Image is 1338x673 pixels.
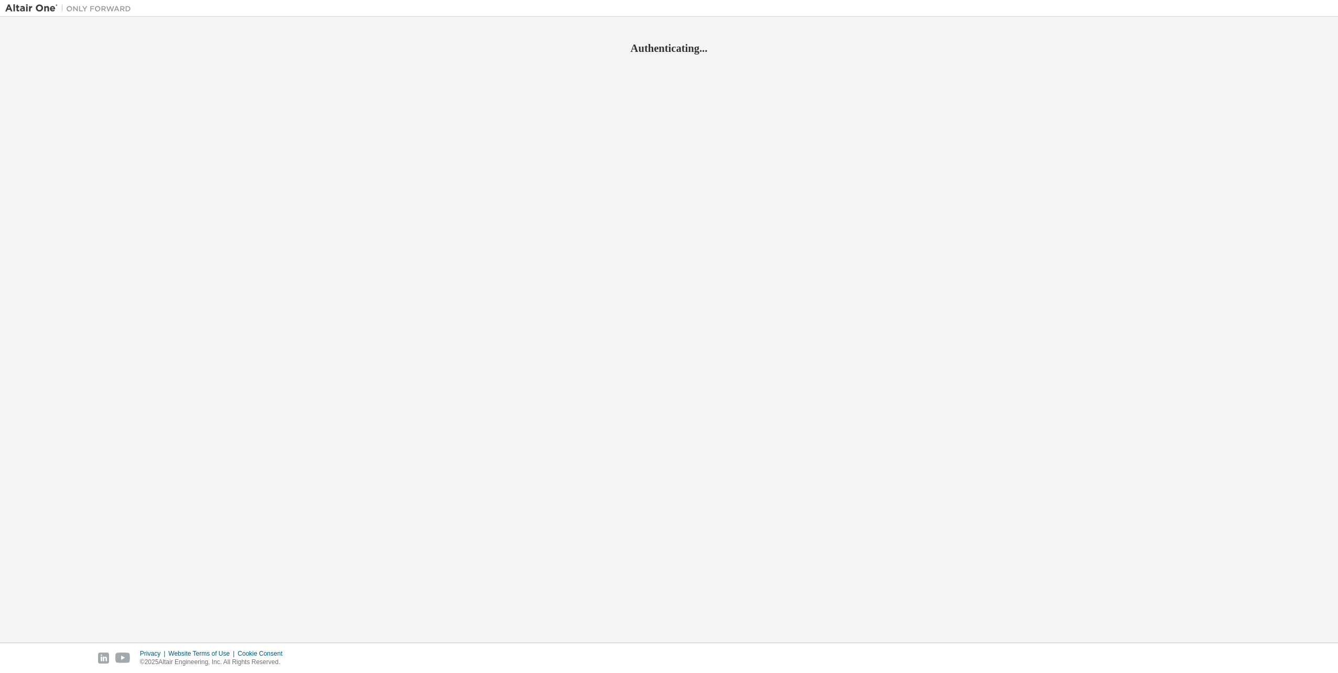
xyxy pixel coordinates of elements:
[140,658,289,667] p: © 2025 Altair Engineering, Inc. All Rights Reserved.
[98,653,109,664] img: linkedin.svg
[115,653,131,664] img: youtube.svg
[5,41,1333,55] h2: Authenticating...
[168,649,238,658] div: Website Terms of Use
[238,649,288,658] div: Cookie Consent
[140,649,168,658] div: Privacy
[5,3,136,14] img: Altair One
